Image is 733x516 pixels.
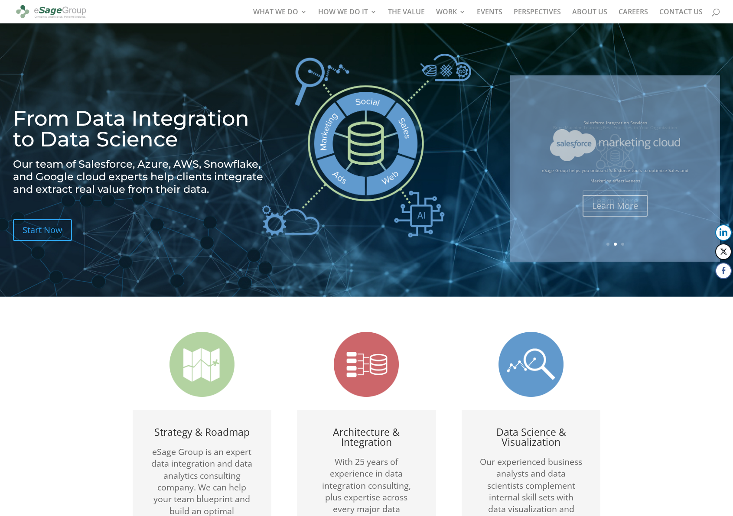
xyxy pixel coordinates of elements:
a: THE VALUE [388,9,425,23]
p: eSage Group helps you onboard Salesforce tools to optimize Sales and Marketing effectiveness [538,166,693,186]
a: 3 [621,243,624,246]
h2: Our team of Salesforce, Azure, AWS, Snowflake, and Google cloud experts help clients integrate an... [13,158,265,200]
a: 1 [606,243,609,246]
img: eSage Group [15,2,88,22]
button: Twitter Share [715,243,732,260]
h1: From Data Integration to Data Science [13,108,265,154]
h2: Data Science & Visualization [479,427,583,451]
a: CONTACT US [659,9,703,23]
a: ABOUT US [572,9,607,23]
a: WORK [436,9,466,23]
h2: Strategy & Roadmap [150,427,254,441]
a: WHAT WE DO [253,9,307,23]
a: Learn More [583,195,648,217]
a: 2 [614,243,617,246]
h2: Architecture & Integration [314,427,418,451]
a: HOW WE DO IT [318,9,377,23]
button: Facebook Share [715,263,732,279]
a: Start Now [13,219,72,241]
a: Salesforce Integration Services [583,120,647,126]
button: LinkedIn Share [715,224,732,241]
a: EVENTS [477,9,502,23]
a: PERSPECTIVES [514,9,561,23]
a: CAREERS [619,9,648,23]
